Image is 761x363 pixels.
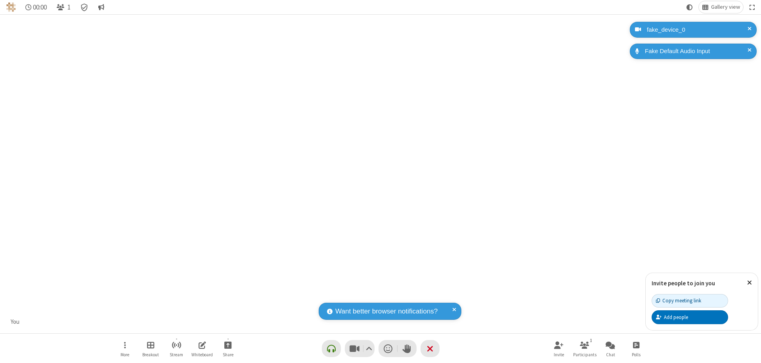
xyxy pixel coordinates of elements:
[598,337,622,360] button: Open chat
[573,352,597,357] span: Participants
[398,340,417,357] button: Raise hand
[606,352,615,357] span: Chat
[741,273,758,292] button: Close popover
[6,2,16,12] img: QA Selenium DO NOT DELETE OR CHANGE
[345,340,375,357] button: Stop video (⌘+Shift+V)
[379,340,398,357] button: Send a reaction
[683,1,696,13] button: Using system theme
[33,4,47,11] span: 00:00
[170,352,183,357] span: Stream
[191,352,213,357] span: Whiteboard
[223,352,233,357] span: Share
[656,297,701,304] div: Copy meeting link
[554,352,564,357] span: Invite
[67,4,71,11] span: 1
[22,1,50,13] div: Timer
[53,1,74,13] button: Open participant list
[711,4,740,10] span: Gallery view
[216,337,240,360] button: Start sharing
[573,337,597,360] button: Open participant list
[652,279,715,287] label: Invite people to join you
[652,310,728,324] button: Add people
[547,337,571,360] button: Invite participants (⌘+Shift+I)
[120,352,129,357] span: More
[322,340,341,357] button: Connect your audio
[164,337,188,360] button: Start streaming
[652,294,728,308] button: Copy meeting link
[588,337,595,344] div: 1
[95,1,107,13] button: Conversation
[632,352,641,357] span: Polls
[190,337,214,360] button: Open shared whiteboard
[139,337,163,360] button: Manage Breakout Rooms
[8,317,23,327] div: You
[699,1,743,13] button: Change layout
[113,337,137,360] button: Open menu
[624,337,648,360] button: Open poll
[644,25,751,34] div: fake_device_0
[746,1,758,13] button: Fullscreen
[642,47,751,56] div: Fake Default Audio Input
[335,306,438,317] span: Want better browser notifications?
[421,340,440,357] button: End or leave meeting
[77,1,92,13] div: Meeting details Encryption enabled
[142,352,159,357] span: Breakout
[363,340,374,357] button: Video setting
